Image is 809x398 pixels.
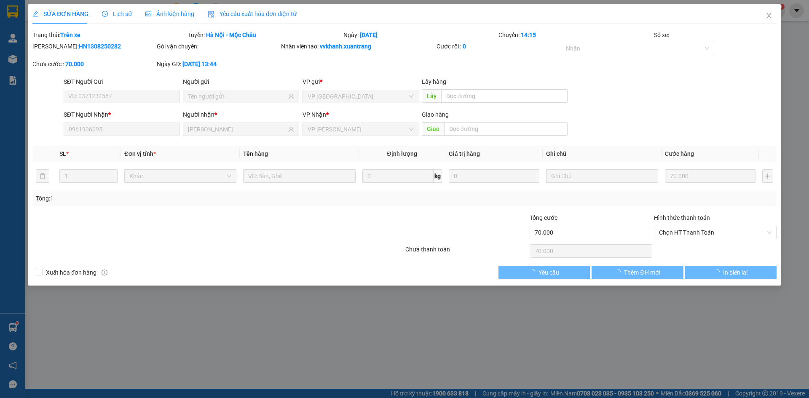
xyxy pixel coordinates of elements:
div: Gói vận chuyển: [157,42,279,51]
div: Trạng thái: [32,30,187,40]
button: Thêm ĐH mới [592,266,683,279]
span: SỬA ĐƠN HÀNG [32,11,88,17]
b: Trên xe [60,32,80,38]
div: Người nhận [183,110,299,119]
span: user [288,126,294,132]
div: Cước rồi : [437,42,559,51]
div: Tuyến: [187,30,343,40]
button: Close [757,4,781,28]
input: Ghi Chú [546,169,658,183]
div: Tổng: 1 [36,194,312,203]
span: Giao hàng [422,111,449,118]
span: loading [615,269,624,275]
div: Chưa cước : [32,59,155,69]
span: kg [434,169,442,183]
b: HN1308250282 [79,43,121,50]
span: user [288,93,294,99]
b: Hà Nội - Mộc Châu [206,32,256,38]
div: Số xe: [653,30,777,40]
div: Ngày GD: [157,59,279,69]
span: Yêu cầu [538,268,559,277]
span: Thêm ĐH mới [624,268,660,277]
span: Xuất hóa đơn hàng [43,268,100,277]
input: 0 [449,169,539,183]
span: loading [529,269,538,275]
span: Tổng cước [530,214,557,221]
div: SĐT Người Gửi [64,77,179,86]
b: 70.000 [65,61,84,67]
input: Dọc đường [441,89,568,103]
div: SĐT Người Nhận [64,110,179,119]
span: Ảnh kiện hàng [145,11,194,17]
div: Chưa thanh toán [404,245,529,259]
div: Chuyến: [498,30,653,40]
span: edit [32,11,38,17]
span: loading [714,269,723,275]
div: Người gửi [183,77,299,86]
div: Ngày: [343,30,498,40]
div: Nhân viên tạo: [281,42,435,51]
button: plus [762,169,773,183]
th: Ghi chú [543,146,662,162]
b: [DATE] [360,32,378,38]
span: Khác [129,170,231,182]
b: 14:15 [521,32,536,38]
div: [PERSON_NAME]: [32,42,155,51]
span: Lấy [422,89,441,103]
span: SL [59,150,66,157]
span: VP HÀ NỘI [308,90,413,103]
button: delete [36,169,49,183]
span: clock-circle [102,11,108,17]
input: Dọc đường [444,122,568,136]
button: In biên lai [685,266,777,279]
input: Tên người gửi [188,92,286,101]
span: Cước hàng [665,150,694,157]
span: Giao [422,122,444,136]
span: Yêu cầu xuất hóa đơn điện tử [208,11,297,17]
button: Yêu cầu [498,266,590,279]
b: 0 [463,43,466,50]
span: info-circle [102,270,107,275]
span: Giá trị hàng [449,150,480,157]
img: icon [208,11,214,18]
span: Tên hàng [243,150,268,157]
span: In biên lai [723,268,747,277]
span: Lấy hàng [422,78,446,85]
span: VP MỘC CHÂU [308,123,413,136]
input: 0 [665,169,755,183]
input: VD: Bàn, Ghế [243,169,355,183]
b: vvkhanh.xuantrang [320,43,371,50]
label: Hình thức thanh toán [654,214,710,221]
span: picture [145,11,151,17]
b: [DATE] 13:44 [182,61,217,67]
span: Định lượng [387,150,417,157]
input: Tên người nhận [188,125,286,134]
span: Lịch sử [102,11,132,17]
span: close [766,12,772,19]
div: VP gửi [303,77,418,86]
span: Đơn vị tính [124,150,156,157]
span: VP Nhận [303,111,326,118]
span: Chọn HT Thanh Toán [659,226,771,239]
